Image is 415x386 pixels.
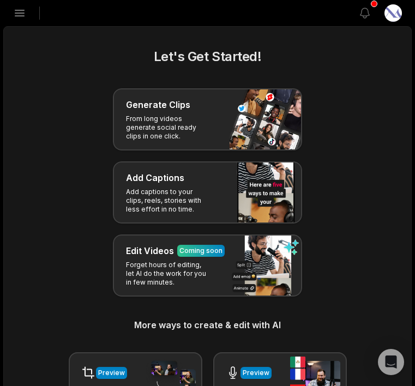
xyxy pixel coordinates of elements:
[126,244,174,257] h3: Edit Videos
[126,98,190,111] h3: Generate Clips
[17,47,398,67] h2: Let's Get Started!
[17,318,398,331] h3: More ways to create & edit with AI
[243,368,269,378] div: Preview
[179,246,222,256] div: Coming soon
[126,261,210,287] p: Forget hours of editing, let AI do the work for you in few minutes.
[126,171,184,184] h3: Add Captions
[126,188,210,214] p: Add captions to your clips, reels, stories with less effort in no time.
[378,349,404,375] div: Open Intercom Messenger
[98,368,125,378] div: Preview
[126,114,210,141] p: From long videos generate social ready clips in one click.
